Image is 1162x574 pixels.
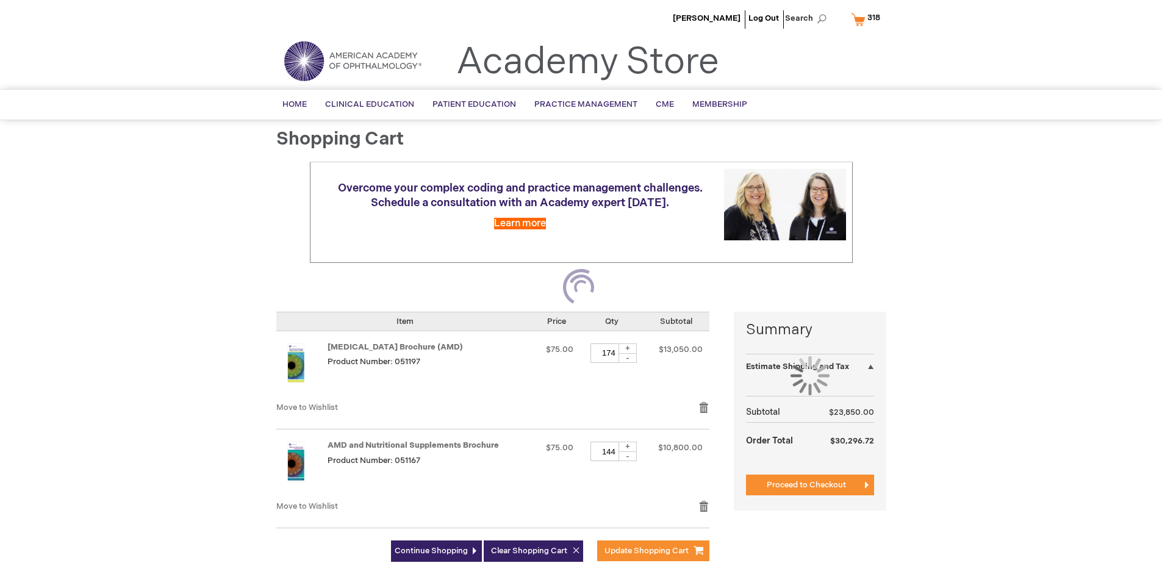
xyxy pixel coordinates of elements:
a: Learn more [494,218,546,229]
span: Price [547,317,566,326]
a: Move to Wishlist [276,403,338,412]
span: Overcome your complex coding and practice management challenges. Schedule a consultation with an ... [338,182,703,209]
a: 318 [848,9,888,30]
span: Practice Management [534,99,637,109]
span: Product Number: 051197 [328,357,420,367]
a: Continue Shopping [391,540,482,562]
a: Academy Store [456,40,719,84]
span: Clear Shopping Cart [491,546,567,556]
span: Update Shopping Cart [604,546,689,556]
span: $75.00 [546,345,573,354]
a: Age-Related Macular Degeneration Brochure (AMD) [276,343,328,390]
div: - [619,353,637,363]
span: Qty [605,317,619,326]
input: Qty [590,442,627,461]
button: Clear Shopping Cart [484,540,583,562]
img: Schedule a consultation with an Academy expert today [724,169,846,240]
span: $23,850.00 [829,407,874,417]
strong: Summary [746,320,874,340]
button: Update Shopping Cart [597,540,709,561]
span: Home [282,99,307,109]
a: AMD and Nutritional Supplements Brochure [276,442,328,488]
span: Membership [692,99,747,109]
span: Clinical Education [325,99,414,109]
span: Product Number: 051167 [328,456,420,465]
div: - [619,451,637,461]
strong: Estimate Shipping and Tax [746,362,849,371]
a: [MEDICAL_DATA] Brochure (AMD) [328,342,463,352]
span: Subtotal [660,317,692,326]
a: [PERSON_NAME] [673,13,741,23]
a: Move to Wishlist [276,501,338,511]
span: Continue Shopping [395,546,468,556]
span: $10,800.00 [658,443,703,453]
img: Age-Related Macular Degeneration Brochure (AMD) [276,343,315,382]
span: Item [396,317,414,326]
span: $75.00 [546,443,573,453]
span: Patient Education [432,99,516,109]
th: Subtotal [746,403,809,423]
span: Search [785,6,831,30]
div: + [619,343,637,354]
img: Loading... [791,356,830,395]
button: Proceed to Checkout [746,475,874,495]
img: AMD and Nutritional Supplements Brochure [276,442,315,481]
span: Shopping Cart [276,128,404,150]
strong: Order Total [746,429,793,451]
span: CME [656,99,674,109]
a: AMD and Nutritional Supplements Brochure [328,440,499,450]
span: $13,050.00 [659,345,703,354]
div: + [619,442,637,452]
span: 318 [867,13,880,23]
span: $30,296.72 [830,436,874,446]
span: Proceed to Checkout [767,480,846,490]
a: Log Out [748,13,779,23]
input: Qty [590,343,627,363]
